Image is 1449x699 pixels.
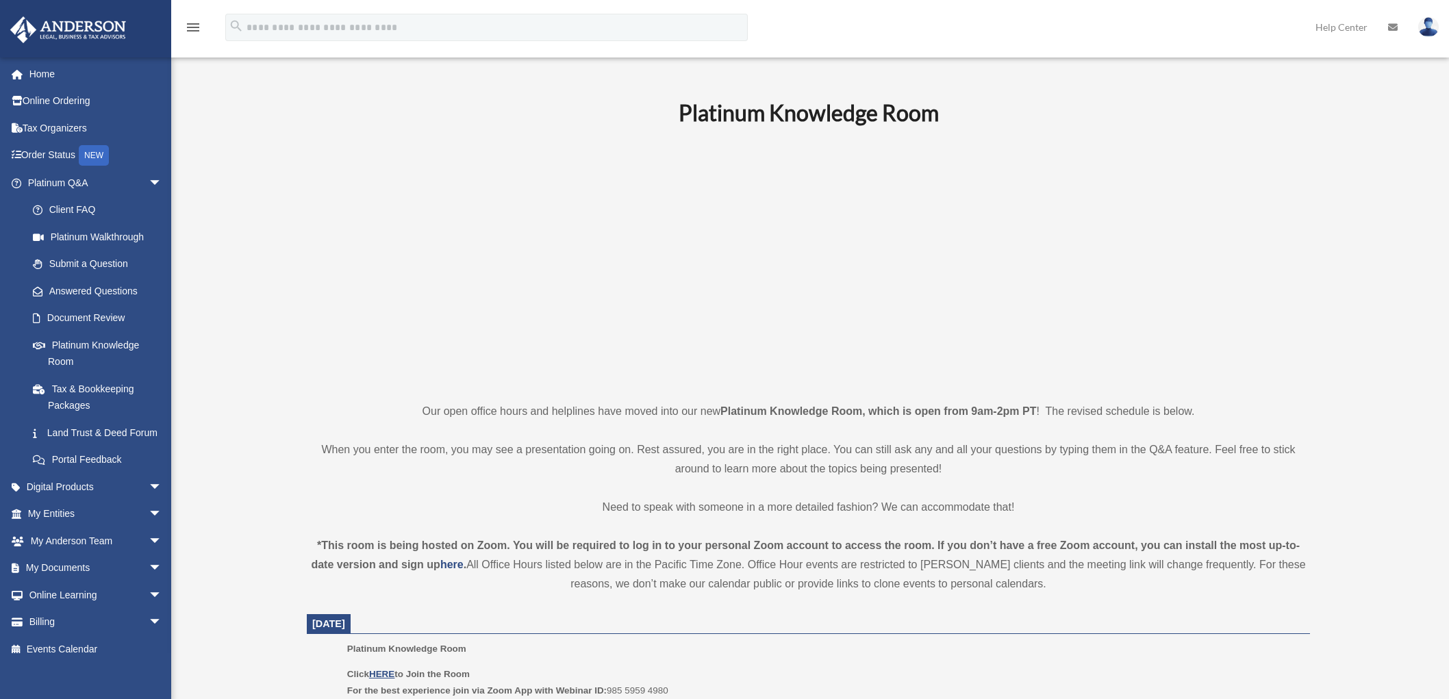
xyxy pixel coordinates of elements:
[10,609,183,636] a: Billingarrow_drop_down
[369,669,394,679] a: HERE
[149,581,176,609] span: arrow_drop_down
[149,169,176,197] span: arrow_drop_down
[19,375,183,419] a: Tax & Bookkeeping Packages
[19,305,183,332] a: Document Review
[19,223,183,251] a: Platinum Walkthrough
[1418,17,1439,37] img: User Pic
[149,500,176,529] span: arrow_drop_down
[10,114,183,142] a: Tax Organizers
[79,145,109,166] div: NEW
[307,498,1310,517] p: Need to speak with someone in a more detailed fashion? We can accommodate that!
[10,527,183,555] a: My Anderson Teamarrow_drop_down
[311,539,1300,570] strong: *This room is being hosted on Zoom. You will be required to log in to your personal Zoom account ...
[6,16,130,43] img: Anderson Advisors Platinum Portal
[679,99,939,126] b: Platinum Knowledge Room
[10,60,183,88] a: Home
[19,419,183,446] a: Land Trust & Deed Forum
[149,527,176,555] span: arrow_drop_down
[19,446,183,474] a: Portal Feedback
[347,644,466,654] span: Platinum Knowledge Room
[440,559,464,570] a: here
[19,196,183,224] a: Client FAQ
[149,609,176,637] span: arrow_drop_down
[19,251,183,278] a: Submit a Question
[10,635,183,663] a: Events Calendar
[307,440,1310,479] p: When you enter the room, you may see a presentation going on. Rest assured, you are in the right ...
[307,402,1310,421] p: Our open office hours and helplines have moved into our new ! The revised schedule is below.
[347,669,470,679] b: Click to Join the Room
[347,666,1300,698] p: 985 5959 4980
[149,473,176,501] span: arrow_drop_down
[19,277,183,305] a: Answered Questions
[149,555,176,583] span: arrow_drop_down
[10,142,183,170] a: Order StatusNEW
[185,19,201,36] i: menu
[720,405,1036,417] strong: Platinum Knowledge Room, which is open from 9am-2pm PT
[10,88,183,115] a: Online Ordering
[10,473,183,500] a: Digital Productsarrow_drop_down
[19,331,176,375] a: Platinum Knowledge Room
[10,555,183,582] a: My Documentsarrow_drop_down
[307,536,1310,594] div: All Office Hours listed below are in the Pacific Time Zone. Office Hour events are restricted to ...
[464,559,466,570] strong: .
[10,581,183,609] a: Online Learningarrow_drop_down
[347,685,607,696] b: For the best experience join via Zoom App with Webinar ID:
[10,500,183,528] a: My Entitiesarrow_drop_down
[312,618,345,629] span: [DATE]
[185,24,201,36] a: menu
[10,169,183,196] a: Platinum Q&Aarrow_drop_down
[603,145,1014,377] iframe: 231110_Toby_KnowledgeRoom
[229,18,244,34] i: search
